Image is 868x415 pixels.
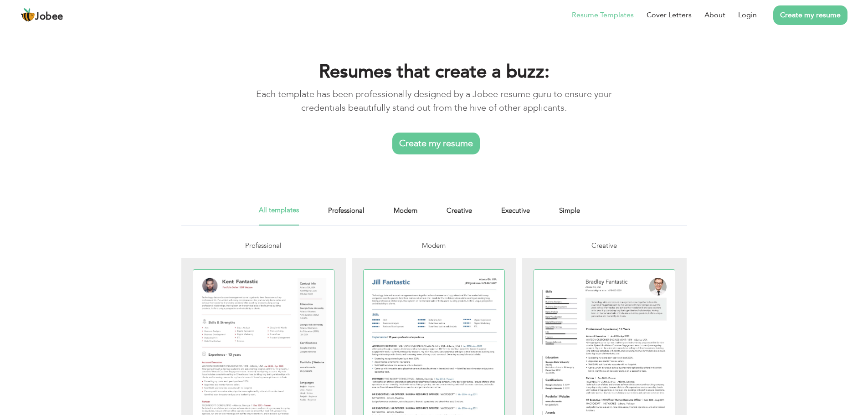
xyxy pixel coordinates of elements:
a: Resume Templates [572,10,634,20]
a: Professional [328,205,365,225]
span: Modern [422,241,446,250]
h1: Resumes that create a buzz: [239,60,629,84]
span: Jobee [35,12,63,22]
a: Create my resume [773,5,847,25]
span: Creative [591,241,617,250]
img: jobee.io [21,8,35,22]
p: Each template has been professionally designed by a Jobee resume guru to ensure your credentials ... [239,87,629,115]
span: Professional [245,241,282,250]
a: About [704,10,725,20]
a: Modern [394,205,417,225]
a: Simple [559,205,580,225]
a: Jobee [21,8,63,22]
a: Cover Letters [647,10,692,20]
a: Login [738,10,757,20]
a: All templates [259,205,299,225]
a: Executive [501,205,530,225]
a: Create my resume [392,133,480,154]
a: Creative [447,205,472,225]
